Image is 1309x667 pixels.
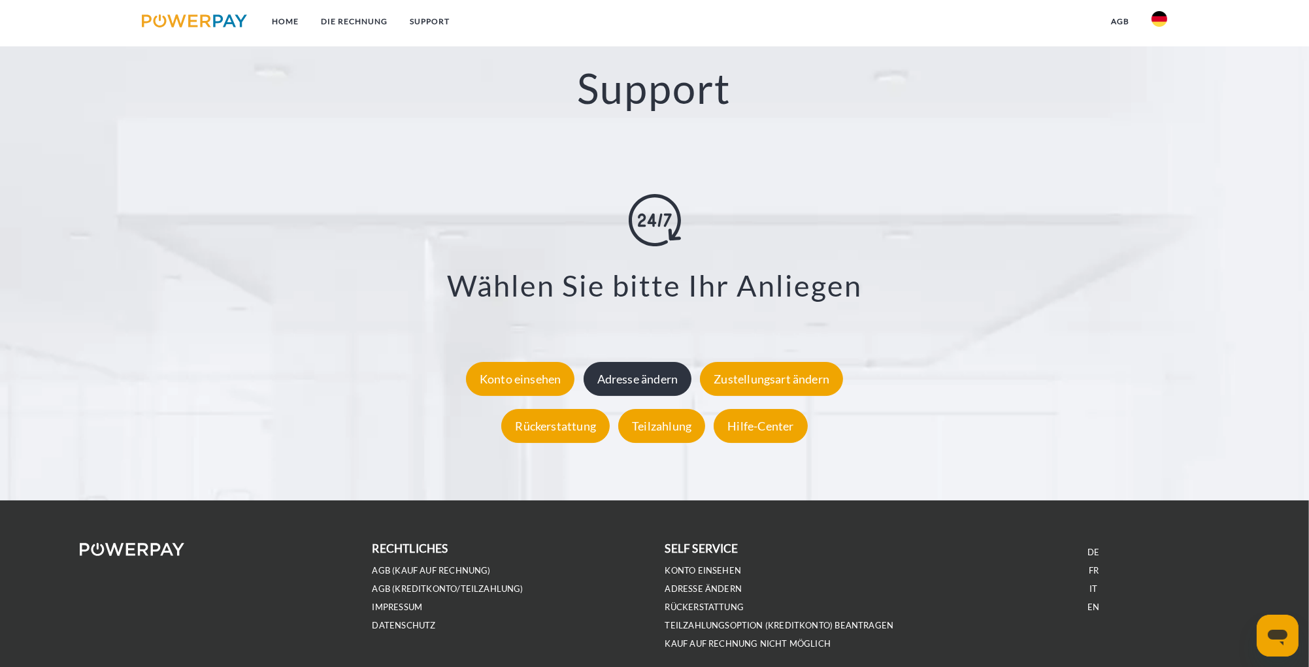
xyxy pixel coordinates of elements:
a: IMPRESSUM [373,602,423,613]
a: Konto einsehen [665,565,742,576]
a: Hilfe-Center [710,419,810,433]
img: logo-powerpay.svg [142,14,247,27]
b: self service [665,542,738,555]
b: rechtliches [373,542,448,555]
div: Adresse ändern [584,362,692,396]
a: Kauf auf Rechnung nicht möglich [665,638,831,649]
div: Rückerstattung [501,409,610,443]
a: EN [1087,602,1099,613]
img: logo-powerpay-white.svg [80,543,185,556]
img: de [1152,11,1167,27]
a: AGB (Kreditkonto/Teilzahlung) [373,583,523,594]
a: agb [1100,10,1140,33]
a: Home [261,10,310,33]
a: SUPPORT [399,10,461,33]
h2: Support [65,63,1244,114]
a: Adresse ändern [580,372,695,386]
a: Konto einsehen [463,372,578,386]
a: Teilzahlungsoption (KREDITKONTO) beantragen [665,620,894,631]
img: online-shopping.svg [629,194,681,246]
a: DIE RECHNUNG [310,10,399,33]
a: IT [1089,583,1097,594]
a: Rückerstattung [665,602,744,613]
a: DATENSCHUTZ [373,620,436,631]
div: Hilfe-Center [714,409,807,443]
a: Rückerstattung [498,419,613,433]
a: Zustellungsart ändern [697,372,846,386]
iframe: Schaltfläche zum Öffnen des Messaging-Fensters [1257,615,1299,657]
a: AGB (Kauf auf Rechnung) [373,565,491,576]
a: Teilzahlung [615,419,708,433]
h3: Wählen Sie bitte Ihr Anliegen [82,267,1227,304]
div: Konto einsehen [466,362,575,396]
a: Adresse ändern [665,583,742,594]
div: Zustellungsart ändern [700,362,843,396]
a: FR [1089,565,1099,576]
div: Teilzahlung [618,409,705,443]
a: DE [1087,547,1099,558]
